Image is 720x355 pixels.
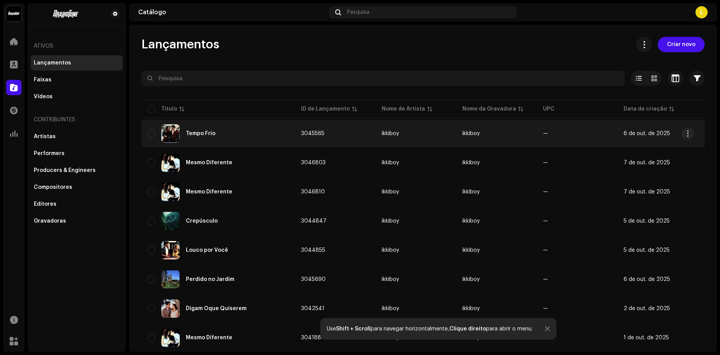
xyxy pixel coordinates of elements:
re-m-nav-item: Performers [31,146,123,161]
div: Faixas [34,77,51,83]
span: — [543,277,548,282]
span: — [543,248,548,253]
div: Compositores [34,184,72,190]
span: ikkiboy [382,306,450,311]
re-m-nav-item: Editores [31,196,123,212]
img: 4be5d718-524a-47ed-a2e2-bfbeb4612910 [34,9,98,18]
img: 10370c6a-d0e2-4592-b8a2-38f444b0ca44 [6,6,22,21]
span: 1 [704,306,707,311]
div: Título [161,105,177,113]
span: ikkiboy [462,277,480,282]
span: ikkiboy [462,160,480,165]
div: ikkiboy [382,218,399,224]
re-a-nav-header: Ativos [31,37,123,55]
span: 3041884 [301,335,325,340]
span: — [543,306,548,311]
div: Lançamentos [34,60,71,66]
span: 1 [704,160,707,165]
div: Editores [34,201,56,207]
div: Gravadoras [34,218,66,224]
span: ikkiboy [462,218,480,224]
div: Mesmo Diferente [186,160,232,165]
span: Criar novo [667,37,695,52]
re-m-nav-item: Gravadoras [31,213,123,229]
div: Performers [34,150,65,157]
span: ikkiboy [462,131,480,136]
span: 3045565 [301,131,324,136]
input: Pesquisa [141,71,625,86]
span: 3045690 [301,277,326,282]
img: b05d42a4-314b-4550-9277-ec8b619db176 [161,270,180,289]
div: Perdido no Jardim [186,277,234,282]
div: Tempo Frio [186,131,215,136]
re-m-nav-item: Compositores [31,180,123,195]
div: Louco por Você [186,248,228,253]
re-m-nav-item: Producers & Engineers [31,163,123,178]
div: Nome da Gravadora [462,105,516,113]
div: ikkiboy [382,248,399,253]
img: 9f3b012b-3cc8-44d0-a287-52c6abe519e5 [161,299,180,318]
span: 7 de out. de 2025 [624,160,670,165]
div: Use para navegar horizontalmente, para abrir o menu. [327,326,533,332]
span: ikkiboy [382,131,450,136]
button: Criar novo [658,37,705,52]
div: ikkiboy [382,189,399,195]
span: ikkiboy [462,306,480,311]
span: 1 [704,189,707,195]
re-m-nav-item: Artistas [31,129,123,144]
span: ikkiboy [462,248,480,253]
re-m-nav-item: Faixas [31,72,123,88]
div: ikkiboy [382,131,399,136]
span: 6 de out. de 2025 [624,277,670,282]
div: Vídeos [34,94,53,100]
img: 640e1c94-d189-420e-bcae-f21f68d2fd99 [161,212,180,230]
div: ikkiboy [382,306,399,311]
span: 3044847 [301,218,326,224]
span: 3046810 [301,189,325,195]
span: Lançamentos [141,37,219,52]
span: ikkiboy [382,277,450,282]
span: 3044855 [301,248,325,253]
span: — [543,218,548,224]
span: 6 de out. de 2025 [624,131,670,136]
span: 5 de out. de 2025 [624,218,670,224]
img: 56652a7a-bdde-4253-9f84-9f4badb70559 [161,154,180,172]
div: Contribuintes [31,111,123,129]
strong: Shift + Scroll [336,326,371,332]
img: 040983ad-e33d-4fae-a85d-cd39e2490ec7 [161,241,180,259]
span: ikkiboy [382,160,450,165]
span: ikkiboy [382,248,450,253]
span: 3042541 [301,306,324,311]
span: — [543,160,548,165]
re-m-nav-item: Lançamentos [31,55,123,71]
span: 3046803 [301,160,326,165]
div: Mesmo Diferente [186,335,232,340]
div: Nome de Artista [382,105,425,113]
div: Data de criação [624,105,667,113]
div: Digam Oque Quiserem [186,306,247,311]
div: Catálogo [138,9,326,15]
span: 1 [704,335,707,340]
span: — [543,189,548,195]
div: ikkiboy [382,160,399,165]
div: L [695,6,708,18]
img: 9515087c-e440-4561-94a5-d816916cbc14 [161,124,180,143]
div: ikkiboy [382,277,399,282]
div: Crepúsculo [186,218,218,224]
img: 8e46059b-338a-4926-8e99-2b29fff0f2a0 [161,329,180,347]
span: 1 de out. de 2025 [624,335,669,340]
re-m-nav-item: Vídeos [31,89,123,104]
span: 5 de out. de 2025 [624,248,670,253]
span: 1 [704,218,707,224]
span: ikkiboy [462,189,480,195]
span: — [543,131,548,136]
span: ikkiboy [382,218,450,224]
div: Mesmo Diferente [186,189,232,195]
img: 69182ac2-14f8-4546-ad57-8c7186007bd1 [161,183,180,201]
span: 1 [704,248,707,253]
strong: Clique direito [449,326,486,332]
span: 1 [704,277,707,282]
div: Artistas [34,134,56,140]
span: Pesquisa [347,9,369,15]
